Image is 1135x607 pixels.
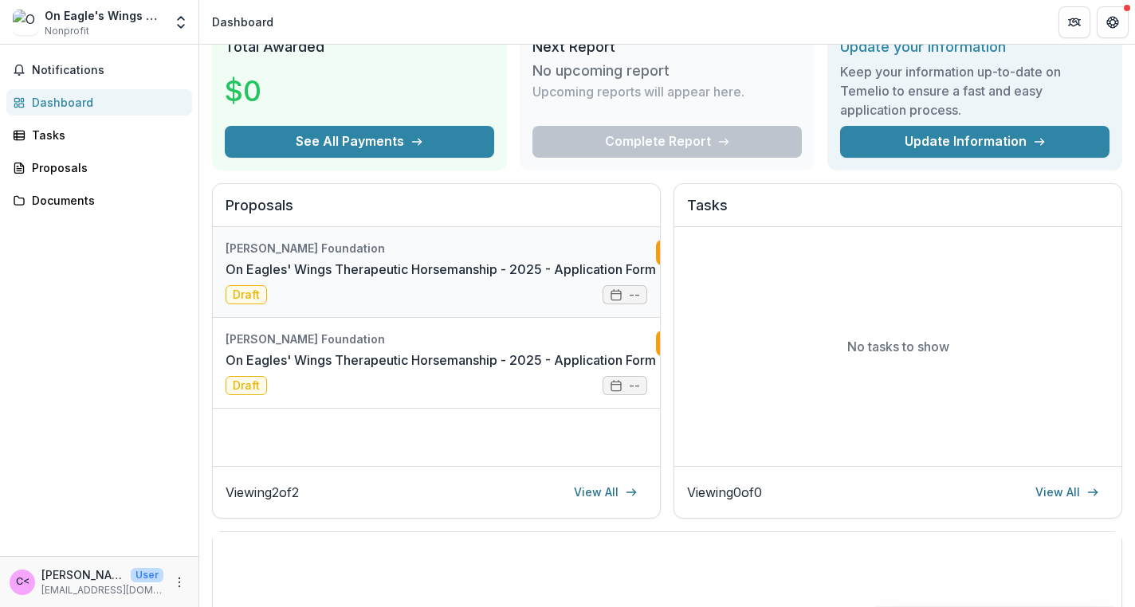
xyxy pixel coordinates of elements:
[170,573,189,592] button: More
[32,94,179,111] div: Dashboard
[225,69,344,112] h3: $0
[226,260,656,279] a: On Eagles' Wings Therapeutic Horsemanship - 2025 - Application Form
[6,57,192,83] button: Notifications
[656,331,748,356] a: Complete
[1058,6,1090,38] button: Partners
[656,240,748,265] a: Complete
[32,192,179,209] div: Documents
[226,483,299,502] p: Viewing 2 of 2
[532,38,802,56] h2: Next Report
[225,126,494,158] button: See All Payments
[226,197,647,227] h2: Proposals
[564,480,647,505] a: View All
[32,64,186,77] span: Notifications
[225,38,494,56] h2: Total Awarded
[41,566,124,583] p: [PERSON_NAME] <[EMAIL_ADDRESS][DOMAIN_NAME]> <[EMAIL_ADDRESS][DOMAIN_NAME]>
[32,159,179,176] div: Proposals
[6,122,192,148] a: Tasks
[1026,480,1109,505] a: View All
[226,350,656,370] a: On Eagles' Wings Therapeutic Horsemanship - 2025 - Application Form
[6,89,192,116] a: Dashboard
[6,187,192,213] a: Documents
[41,583,163,597] p: [EMAIL_ADDRESS][DOMAIN_NAME]
[212,14,273,30] div: Dashboard
[131,568,163,582] p: User
[687,197,1109,227] h2: Tasks
[206,10,280,33] nav: breadcrumb
[840,126,1109,158] a: Update Information
[6,155,192,181] a: Proposals
[1097,6,1129,38] button: Get Help
[532,82,744,101] p: Upcoming reports will appear here.
[45,7,163,24] div: On Eagle's Wings Therapeutic Horsemanship
[13,10,38,35] img: On Eagle's Wings Therapeutic Horsemanship
[532,62,670,80] h3: No upcoming report
[847,337,949,356] p: No tasks to show
[840,62,1109,119] h3: Keep your information up-to-date on Temelio to ensure a fast and easy application process.
[170,6,192,38] button: Open entity switcher
[16,577,29,587] div: Carol Petitto <oneagleswingswva@gmail.com> <oneagleswingswva@gmail.com>
[45,24,89,38] span: Nonprofit
[687,483,762,502] p: Viewing 0 of 0
[32,127,179,143] div: Tasks
[840,38,1109,56] h2: Update your information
